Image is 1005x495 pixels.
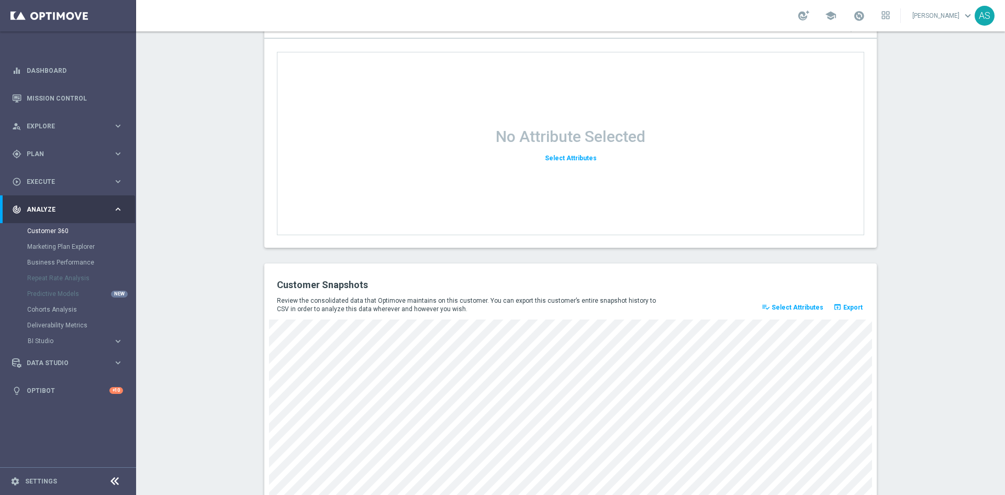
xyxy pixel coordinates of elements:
[911,8,975,24] a: [PERSON_NAME]keyboard_arrow_down
[12,358,113,368] div: Data Studio
[12,177,21,186] i: play_circle_outline
[25,478,57,485] a: Settings
[962,10,974,21] span: keyboard_arrow_down
[27,337,124,345] button: BI Studio keyboard_arrow_right
[27,179,113,185] span: Execute
[12,205,113,214] div: Analyze
[496,127,645,146] h1: No Attribute Selected
[109,387,123,394] div: +10
[762,303,770,311] i: playlist_add_check
[12,122,124,130] button: person_search Explore keyboard_arrow_right
[27,333,135,349] div: BI Studio
[111,291,128,298] div: NEW
[12,149,21,159] i: gps_fixed
[27,286,135,302] div: Predictive Models
[12,67,124,75] button: equalizer Dashboard
[27,223,135,239] div: Customer 360
[277,279,563,291] h2: Customer Snapshots
[27,270,135,286] div: Repeat Rate Analysis
[113,204,123,214] i: keyboard_arrow_right
[27,243,109,251] a: Marketing Plan Explorer
[27,321,109,329] a: Deliverability Metrics
[113,121,123,131] i: keyboard_arrow_right
[27,317,135,333] div: Deliverability Metrics
[113,358,123,368] i: keyboard_arrow_right
[12,377,123,404] div: Optibot
[832,300,864,315] button: open_in_browser Export
[12,178,124,186] button: play_circle_outline Execute keyboard_arrow_right
[543,151,598,166] button: Select Attributes
[833,303,842,311] i: open_in_browser
[27,57,123,84] a: Dashboard
[825,10,836,21] span: school
[28,338,113,344] div: BI Studio
[12,177,113,186] div: Execute
[975,6,995,26] div: AS
[12,84,123,112] div: Mission Control
[12,57,123,84] div: Dashboard
[27,360,113,366] span: Data Studio
[27,377,109,404] a: Optibot
[27,206,113,213] span: Analyze
[27,123,113,129] span: Explore
[28,338,103,344] span: BI Studio
[27,227,109,235] a: Customer 360
[27,84,123,112] a: Mission Control
[113,336,123,346] i: keyboard_arrow_right
[113,149,123,159] i: keyboard_arrow_right
[772,25,823,32] span: Select Attributes
[12,205,124,214] button: track_changes Analyze keyboard_arrow_right
[10,477,20,486] i: settings
[113,177,123,186] i: keyboard_arrow_right
[27,258,109,267] a: Business Performance
[843,304,863,311] span: Export
[27,302,135,317] div: Cohorts Analysis
[12,386,21,395] i: lightbulb
[27,305,109,314] a: Cohorts Analysis
[12,122,21,131] i: person_search
[27,239,135,255] div: Marketing Plan Explorer
[27,151,113,157] span: Plan
[12,205,21,214] i: track_changes
[760,300,825,315] button: playlist_add_check Select Attributes
[12,66,21,75] i: equalizer
[12,149,113,159] div: Plan
[12,94,124,103] button: Mission Control
[27,255,135,270] div: Business Performance
[545,155,597,162] span: Select Attributes
[277,296,663,313] p: Review the consolidated data that Optimove maintains on this customer. You can export this custom...
[12,150,124,158] button: gps_fixed Plan keyboard_arrow_right
[12,122,113,131] div: Explore
[12,387,124,395] button: lightbulb Optibot +10
[772,304,823,311] span: Select Attributes
[12,359,124,367] button: Data Studio keyboard_arrow_right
